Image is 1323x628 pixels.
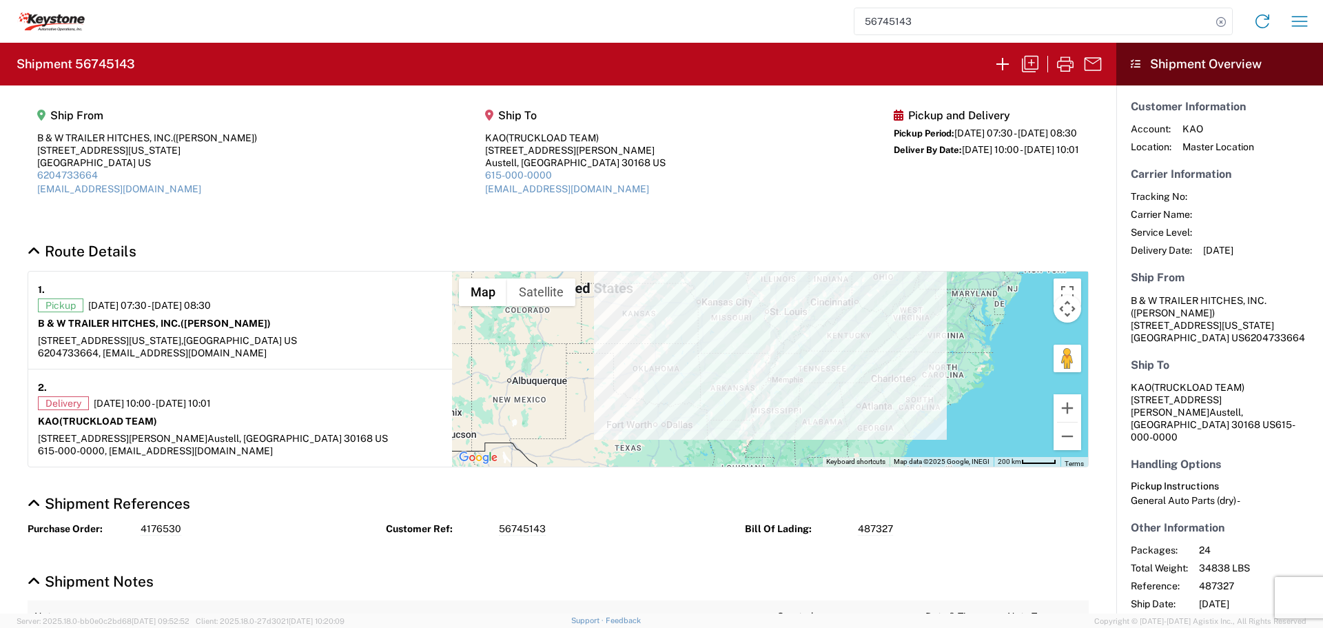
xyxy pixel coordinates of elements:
div: 615-000-0000, [EMAIL_ADDRESS][DOMAIN_NAME] [38,445,442,457]
span: Tracking No: [1131,190,1192,203]
span: 487327 [858,523,893,536]
span: ([PERSON_NAME]) [173,132,257,143]
span: Ship Date: [1131,598,1188,610]
span: Pickup Period: [894,128,954,139]
span: [DATE] 09:52:52 [132,617,189,625]
a: [EMAIL_ADDRESS][DOMAIN_NAME] [37,183,201,194]
span: Total Weight: [1131,562,1188,574]
span: [STREET_ADDRESS][US_STATE] [1131,320,1274,331]
button: Zoom in [1054,394,1081,422]
h5: Pickup and Delivery [894,109,1079,122]
span: [DATE] 07:30 - [DATE] 08:30 [88,299,211,312]
h5: Customer Information [1131,100,1309,113]
div: [STREET_ADDRESS][PERSON_NAME] [485,144,666,156]
button: Map Scale: 200 km per 47 pixels [994,457,1060,467]
span: [DATE] 07:30 - [DATE] 08:30 [954,128,1077,139]
strong: 1. [38,281,45,298]
span: [STREET_ADDRESS][PERSON_NAME] [38,433,207,444]
span: [DATE] [1199,598,1317,610]
span: KAO [STREET_ADDRESS][PERSON_NAME] [1131,382,1244,418]
span: Austell, [GEOGRAPHIC_DATA] 30168 US [207,433,388,444]
button: Zoom out [1054,423,1081,450]
span: Location: [1131,141,1171,153]
button: Keyboard shortcuts [826,457,885,467]
h5: Ship To [1131,358,1309,372]
span: [DATE] [1203,244,1233,256]
span: [DATE] 10:00 - [DATE] 10:01 [94,397,211,409]
span: (TRUCKLOAD TEAM) [506,132,599,143]
h5: Handling Options [1131,458,1309,471]
span: Deliver By Date: [894,145,962,155]
img: Google [455,449,501,467]
span: Map data ©2025 Google, INEGI [894,458,989,465]
a: Hide Details [28,495,190,512]
button: Toggle fullscreen view [1054,278,1081,306]
button: Drag Pegman onto the map to open Street View [1054,345,1081,372]
address: Austell, [GEOGRAPHIC_DATA] 30168 US [1131,381,1309,443]
span: Client: 2025.18.0-27d3021 [196,617,345,625]
a: Hide Details [28,243,136,260]
span: [GEOGRAPHIC_DATA] US [183,335,297,346]
span: Packages: [1131,544,1188,556]
span: [DATE] 10:20:09 [289,617,345,625]
header: Shipment Overview [1116,43,1323,85]
button: Map camera controls [1054,295,1081,323]
span: B & W TRAILER HITCHES, INC. [1131,295,1266,306]
button: Show street map [459,278,507,306]
span: 487327 [1199,580,1317,592]
span: 24 [1199,544,1317,556]
span: 200 km [998,458,1021,465]
span: [DATE] 10:00 - [DATE] 10:01 [962,144,1079,155]
a: Terms [1065,460,1084,467]
a: 615-000-0000 [485,170,552,181]
strong: Bill Of Lading: [745,523,848,536]
div: [GEOGRAPHIC_DATA] US [37,156,257,169]
h5: Ship From [1131,271,1309,284]
span: [STREET_ADDRESS][US_STATE], [38,335,183,346]
a: 6204733664 [37,170,98,181]
a: Hide Details [28,573,154,590]
strong: Purchase Order: [28,523,131,536]
span: Service Level: [1131,226,1192,239]
h6: Pickup Instructions [1131,480,1309,492]
span: Carrier Name: [1131,208,1192,221]
h5: Ship From [37,109,257,122]
a: Open this area in Google Maps (opens a new window) [455,449,501,467]
div: General Auto Parts (dry) - [1131,494,1309,507]
span: Delivery Date: [1131,244,1192,256]
div: [STREET_ADDRESS][US_STATE] [37,144,257,156]
span: Delivery [38,396,89,410]
h5: Ship To [485,109,666,122]
span: 4176530 [141,523,181,536]
span: ([PERSON_NAME]) [181,318,271,329]
a: [EMAIL_ADDRESS][DOMAIN_NAME] [485,183,649,194]
div: Austell, [GEOGRAPHIC_DATA] 30168 US [485,156,666,169]
div: KAO [485,132,666,144]
span: Copyright © [DATE]-[DATE] Agistix Inc., All Rights Reserved [1094,615,1306,627]
span: KAO [1182,123,1254,135]
span: 615-000-0000 [1131,419,1295,443]
button: Show satellite imagery [507,278,575,306]
strong: B & W TRAILER HITCHES, INC. [38,318,271,329]
span: 6204733664 [1244,332,1305,343]
strong: 2. [38,379,47,396]
input: Shipment, tracking or reference number [854,8,1211,34]
span: (TRUCKLOAD TEAM) [59,416,157,427]
strong: KAO [38,416,157,427]
div: B & W TRAILER HITCHES, INC. [37,132,257,144]
a: Feedback [606,616,641,625]
a: Support [571,616,606,625]
span: 56745143 [499,523,546,536]
span: Reference: [1131,580,1188,592]
span: Server: 2025.18.0-bb0e0c2bd68 [17,617,189,625]
span: Account: [1131,123,1171,135]
span: (TRUCKLOAD TEAM) [1151,382,1244,393]
span: Master Location [1182,141,1254,153]
address: [GEOGRAPHIC_DATA] US [1131,294,1309,344]
strong: Customer Ref: [386,523,489,536]
span: ([PERSON_NAME]) [1131,307,1215,318]
h5: Other Information [1131,521,1309,534]
div: 6204733664, [EMAIL_ADDRESS][DOMAIN_NAME] [38,347,442,359]
span: 34838 LBS [1199,562,1317,574]
h2: Shipment 56745143 [17,56,135,72]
